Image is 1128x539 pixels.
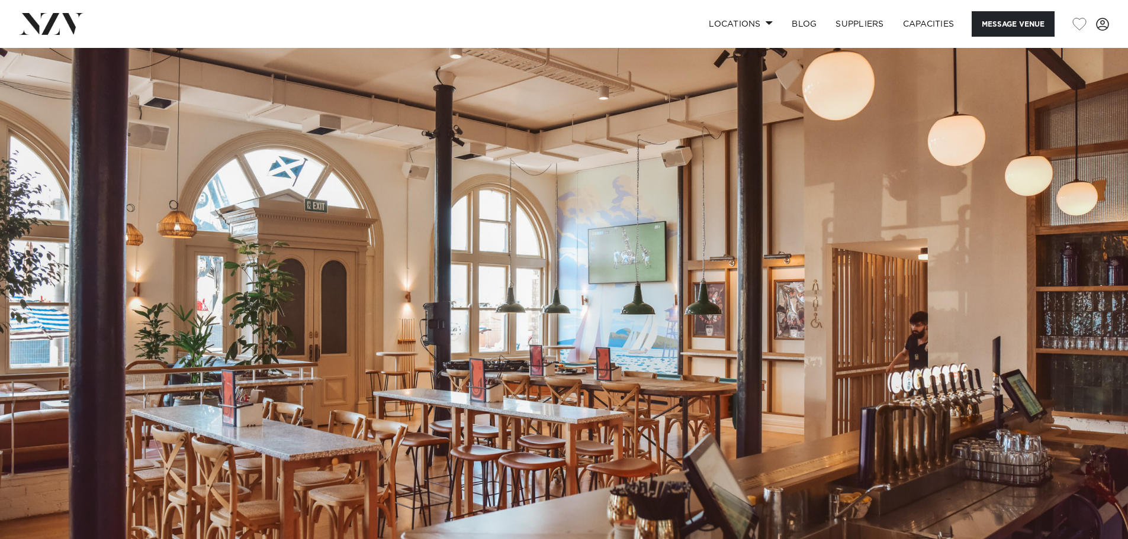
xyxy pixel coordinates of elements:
img: nzv-logo.png [19,13,83,34]
a: Capacities [894,11,964,37]
a: SUPPLIERS [826,11,893,37]
a: Locations [699,11,782,37]
a: BLOG [782,11,826,37]
button: Message Venue [972,11,1055,37]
